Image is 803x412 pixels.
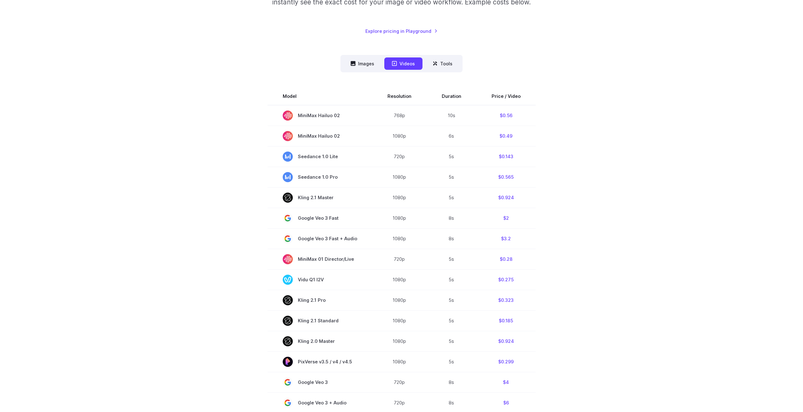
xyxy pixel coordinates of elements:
span: Google Veo 3 Fast + Audio [283,234,357,244]
span: MiniMax Hailuo 02 [283,110,357,121]
th: Resolution [372,87,427,105]
td: 1080p [372,290,427,310]
td: 1080p [372,126,427,146]
td: $0.924 [476,331,536,351]
td: $3.2 [476,228,536,249]
a: Explore pricing in Playground [365,27,438,35]
td: $0.565 [476,167,536,187]
td: 1080p [372,208,427,228]
span: Kling 2.1 Pro [283,295,357,305]
span: Seedance 1.0 Lite [283,152,357,162]
td: 720p [372,372,427,392]
td: 5s [427,269,476,290]
td: 1080p [372,167,427,187]
td: 720p [372,146,427,167]
button: Tools [425,57,460,70]
td: $0.28 [476,249,536,269]
span: Kling 2.1 Master [283,193,357,203]
span: Google Veo 3 + Audio [283,398,357,408]
td: 5s [427,351,476,372]
span: Kling 2.0 Master [283,336,357,346]
td: $0.924 [476,187,536,208]
span: MiniMax Hailuo 02 [283,131,357,141]
td: $0.275 [476,269,536,290]
td: 5s [427,290,476,310]
td: 5s [427,249,476,269]
span: Vidu Q1 I2V [283,275,357,285]
span: Google Veo 3 [283,377,357,387]
button: Videos [384,57,422,70]
td: 5s [427,146,476,167]
td: $0.185 [476,310,536,331]
th: Price / Video [476,87,536,105]
span: Seedance 1.0 Pro [283,172,357,182]
td: $4 [476,372,536,392]
th: Duration [427,87,476,105]
td: 6s [427,126,476,146]
th: Model [268,87,372,105]
td: 5s [427,187,476,208]
td: $0.323 [476,290,536,310]
button: Images [343,57,382,70]
span: Google Veo 3 Fast [283,213,357,223]
td: $0.299 [476,351,536,372]
td: $0.56 [476,105,536,126]
td: 5s [427,310,476,331]
td: 1080p [372,331,427,351]
td: 1080p [372,310,427,331]
td: $2 [476,208,536,228]
td: $0.49 [476,126,536,146]
td: 5s [427,167,476,187]
span: Kling 2.1 Standard [283,316,357,326]
td: 5s [427,331,476,351]
td: 8s [427,372,476,392]
td: 1080p [372,351,427,372]
td: 8s [427,228,476,249]
td: 1080p [372,187,427,208]
td: 1080p [372,269,427,290]
td: 720p [372,249,427,269]
td: 768p [372,105,427,126]
td: 1080p [372,228,427,249]
td: $0.143 [476,146,536,167]
span: MiniMax 01 Director/Live [283,254,357,264]
td: 10s [427,105,476,126]
span: PixVerse v3.5 / v4 / v4.5 [283,357,357,367]
td: 8s [427,208,476,228]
